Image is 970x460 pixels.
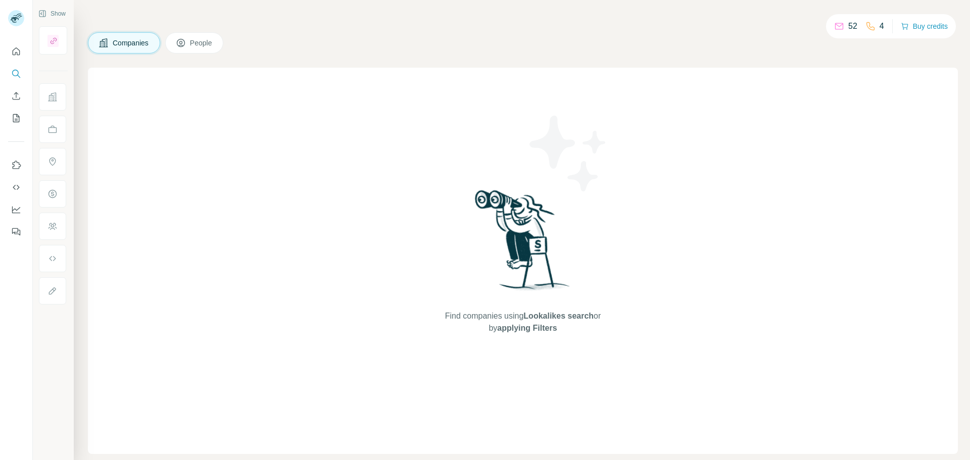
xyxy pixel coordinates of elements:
img: Surfe Illustration - Stars [523,108,614,199]
span: Lookalikes search [523,312,594,320]
span: People [190,38,213,48]
button: Quick start [8,42,24,61]
p: 52 [848,20,857,32]
span: Find companies using or by [442,310,604,334]
p: 4 [880,20,884,32]
button: Feedback [8,223,24,241]
button: Dashboard [8,200,24,219]
button: Enrich CSV [8,87,24,105]
h4: Search [88,12,958,26]
button: Use Surfe on LinkedIn [8,156,24,174]
img: Surfe Illustration - Woman searching with binoculars [470,187,575,300]
button: Search [8,65,24,83]
button: My lists [8,109,24,127]
span: applying Filters [497,324,557,332]
span: Companies [113,38,150,48]
button: Show [31,6,73,21]
button: Use Surfe API [8,178,24,196]
button: Buy credits [901,19,948,33]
